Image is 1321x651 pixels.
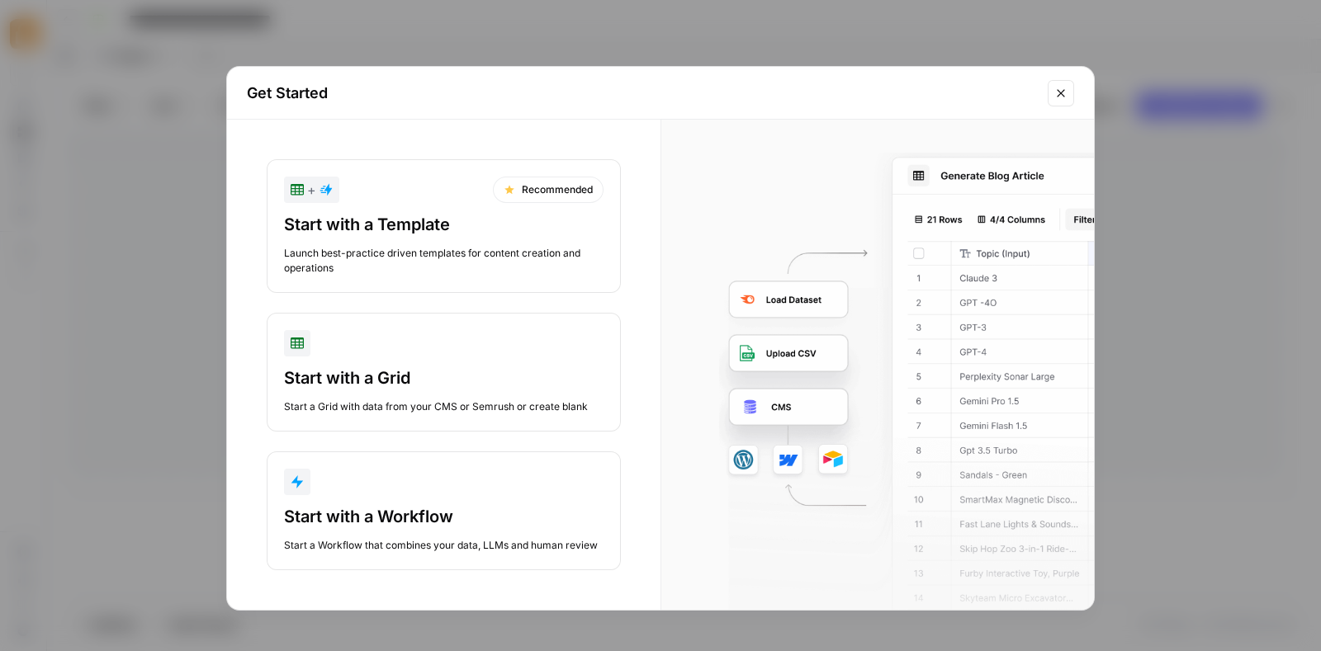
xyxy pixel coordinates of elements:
div: Annie says… [13,164,317,234]
button: Start recording [105,540,118,554]
button: +RecommendedStart with a TemplateLaunch best-practice driven templates for content creation and o... [267,159,621,293]
div: Manuel says… [13,67,317,164]
div: Manuel says… [13,332,317,402]
div: Start with a Template [284,213,604,236]
p: Active [80,21,113,37]
h1: [PERSON_NAME] [80,8,187,21]
h2: Get Started [247,82,1038,105]
div: If its a power agent you could fork the power agent if its forkable and make the changes you need! [26,342,258,390]
div: Is this workflow on your Adzz account? I see that workspace has an enterprise subscription so you... [13,402,271,486]
div: It seems to be gpt 4.1 nano and gpt 5 mini. Is there no option to edit anything in the workflows ... [73,244,304,309]
button: Close modal [1048,80,1074,106]
div: Launch best-practice driven templates for content creation and operations [284,246,604,276]
div: Manuel says… [13,402,317,516]
textarea: Message… [14,506,316,534]
div: Recommended [493,177,604,203]
div: Hey there, thanks for reaching out. Happy to help on this.Add reaction [13,12,271,64]
div: Start a Workflow that combines your data, LLMs and human review [284,538,604,553]
div: It is your template Refresh Existing Content, workflow SERP Competition Refresh Suggestions [73,174,304,223]
button: Start with a GridStart a Grid with data from your CMS or Semrush or create blank [267,313,621,432]
button: Home [258,7,290,38]
div: Is this workflow on your Adzz account? I see that workspace has an enterprise subscription so you... [26,412,258,476]
button: Start with a WorkflowStart a Workflow that combines your data, LLMs and human review [267,451,621,570]
div: Start with a Workflow [284,505,604,528]
div: Annie says… [13,234,317,332]
div: Just to make sure we're referring to the same power agent, would you mind sharing the URL for the... [13,67,271,151]
button: Send a message… [283,534,310,560]
div: It is your template Refresh Existing Content, workflow SERP Competition Refresh Suggestions [59,164,317,233]
div: It seems to be gpt 4.1 nano and gpt 5 mini. Is there no option to edit anything in the workflows ... [59,234,317,318]
img: Profile image for Manuel [47,9,73,35]
div: Close [290,7,320,36]
div: [PERSON_NAME] • 4m ago [26,489,159,499]
button: Emoji picker [52,540,65,554]
div: If its a power agent you could fork the power agent if its forkable and make the changes you need... [13,332,271,400]
div: Start a Grid with data from your CMS or Semrush or create blank [284,399,604,414]
div: + [291,180,333,200]
button: Gif picker [78,540,92,554]
div: Start with a Grid [284,366,604,389]
button: go back [11,7,42,38]
div: Just to make sure we're referring to the same power agent, would you mind sharing the URL for the... [26,77,258,141]
button: Upload attachment [26,540,39,554]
